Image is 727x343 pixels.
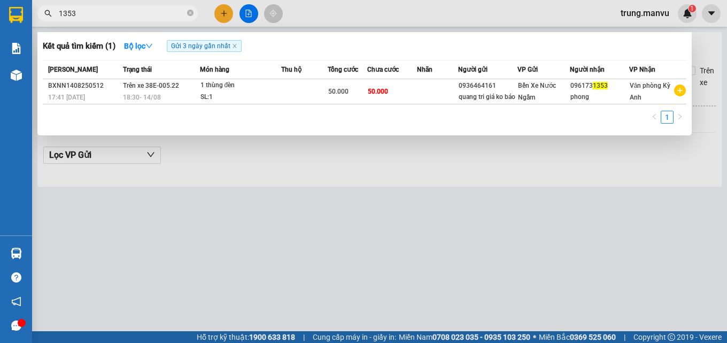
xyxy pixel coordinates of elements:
[328,66,358,73] span: Tổng cước
[11,321,21,331] span: message
[9,7,23,23] img: logo-vxr
[11,43,22,54] img: solution-icon
[232,43,237,49] span: close
[570,80,629,92] div: 096173
[200,92,281,103] div: SL: 1
[518,82,556,101] span: Bến Xe Nước Ngầm
[145,42,153,50] span: down
[648,111,661,124] button: left
[48,94,85,101] span: 17:41 [DATE]
[661,111,673,123] a: 1
[200,80,281,92] div: 1 thùng đèn
[629,66,655,73] span: VP Nhận
[517,66,538,73] span: VP Gửi
[459,80,517,92] div: 0936464161
[123,82,179,89] span: Trên xe 38E-005.22
[187,10,194,16] span: close-circle
[593,82,608,89] span: 1353
[123,94,161,101] span: 18:30 - 14/08
[368,88,388,95] span: 50.000
[11,296,21,307] span: notification
[11,70,22,81] img: warehouse-icon
[281,66,301,73] span: Thu hộ
[48,66,98,73] span: [PERSON_NAME]
[570,92,629,103] div: phong
[367,66,399,73] span: Chưa cước
[674,111,686,124] li: Next Page
[11,272,21,283] span: question-circle
[674,85,686,96] span: plus-circle
[328,88,349,95] span: 50.000
[167,40,242,52] span: Gửi 3 ngày gần nhất
[458,66,488,73] span: Người gửi
[200,66,229,73] span: Món hàng
[123,66,152,73] span: Trạng thái
[44,10,52,17] span: search
[661,111,674,124] li: 1
[630,82,671,101] span: Văn phòng Kỳ Anh
[570,66,605,73] span: Người nhận
[459,92,517,103] div: quang tri giá ko báo
[417,66,432,73] span: Nhãn
[187,9,194,19] span: close-circle
[124,42,153,50] strong: Bộ lọc
[48,80,120,92] div: BXNN1408250512
[59,7,185,19] input: Tìm tên, số ĐT hoặc mã đơn
[43,41,115,52] h3: Kết quả tìm kiếm ( 1 )
[651,113,658,120] span: left
[115,37,161,55] button: Bộ lọcdown
[11,248,22,259] img: warehouse-icon
[674,111,686,124] button: right
[677,113,683,120] span: right
[648,111,661,124] li: Previous Page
